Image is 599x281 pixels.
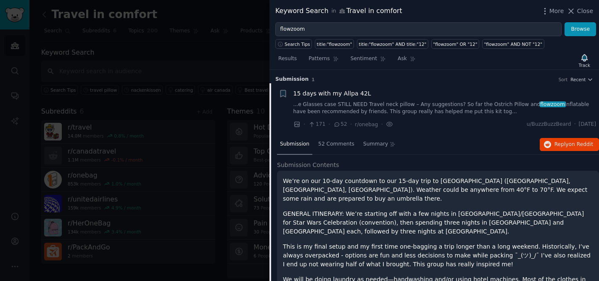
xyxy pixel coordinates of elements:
span: 52 [333,121,347,128]
a: title:"flowzoom" [315,39,354,49]
a: "flowzoom" OR "12" [431,39,479,49]
button: Search Tips [275,39,312,49]
span: Results [278,55,297,63]
span: · [574,121,576,128]
span: flowzoom [540,101,566,107]
input: Try a keyword related to your business [275,22,562,37]
span: Submission [280,140,309,148]
button: Replyon Reddit [540,138,599,151]
span: · [328,120,330,129]
div: Track [579,62,590,68]
div: title:"flowzoom" [317,41,352,47]
span: on Reddit [569,141,593,147]
a: Sentiment [348,52,389,69]
span: Ask [398,55,407,63]
div: Keyword Search Travel in comfort [275,6,402,16]
span: in [331,8,336,15]
span: · [303,120,305,129]
span: · [381,120,383,129]
span: Submission Contents [277,161,339,170]
span: Patterns [309,55,330,63]
p: GENERAL ITINERARY: We’re starting off with a few nights in [GEOGRAPHIC_DATA]/[GEOGRAPHIC_DATA] fo... [283,209,593,236]
span: More [549,7,564,16]
span: Summary [363,140,388,148]
button: Browse [565,22,596,37]
p: This is my final setup and my first time one-bagging a trip longer than a long weekend. Historica... [283,242,593,269]
button: More [541,7,564,16]
a: ...e Glasses case STILL NEED Travel neck pillow – Any suggestions? So far the Ostrich Pillow andf... [293,101,596,116]
span: Submission [275,76,309,83]
span: · [350,120,352,129]
span: 1 [311,77,314,82]
button: Close [567,7,593,16]
span: 52 Comments [318,140,354,148]
span: u/BuzzBuzzBeard [527,121,571,128]
span: 171 [308,121,325,128]
span: Close [577,7,593,16]
span: [DATE] [579,121,596,128]
p: We’re on our 10-day countdown to our 15-day trip to [GEOGRAPHIC_DATA] ([GEOGRAPHIC_DATA], [GEOGRA... [283,177,593,203]
span: Reply [554,141,593,148]
div: Sort [559,77,568,82]
a: Results [275,52,300,69]
a: "flowzoom" AND NOT "12" [482,39,544,49]
div: "flowzoom" AND NOT "12" [484,41,542,47]
span: Search Tips [285,41,310,47]
span: Recent [570,77,586,82]
span: Sentiment [351,55,377,63]
button: Track [576,52,593,69]
div: "flowzoom" OR "12" [433,41,477,47]
span: r/onebag [355,122,378,127]
a: Ask [395,52,419,69]
a: Patterns [306,52,341,69]
a: title:"flowzoom" AND title:"12" [357,39,428,49]
a: 15 days with my Allpa 42L [293,89,371,98]
div: title:"flowzoom" AND title:"12" [359,41,427,47]
button: Recent [570,77,593,82]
